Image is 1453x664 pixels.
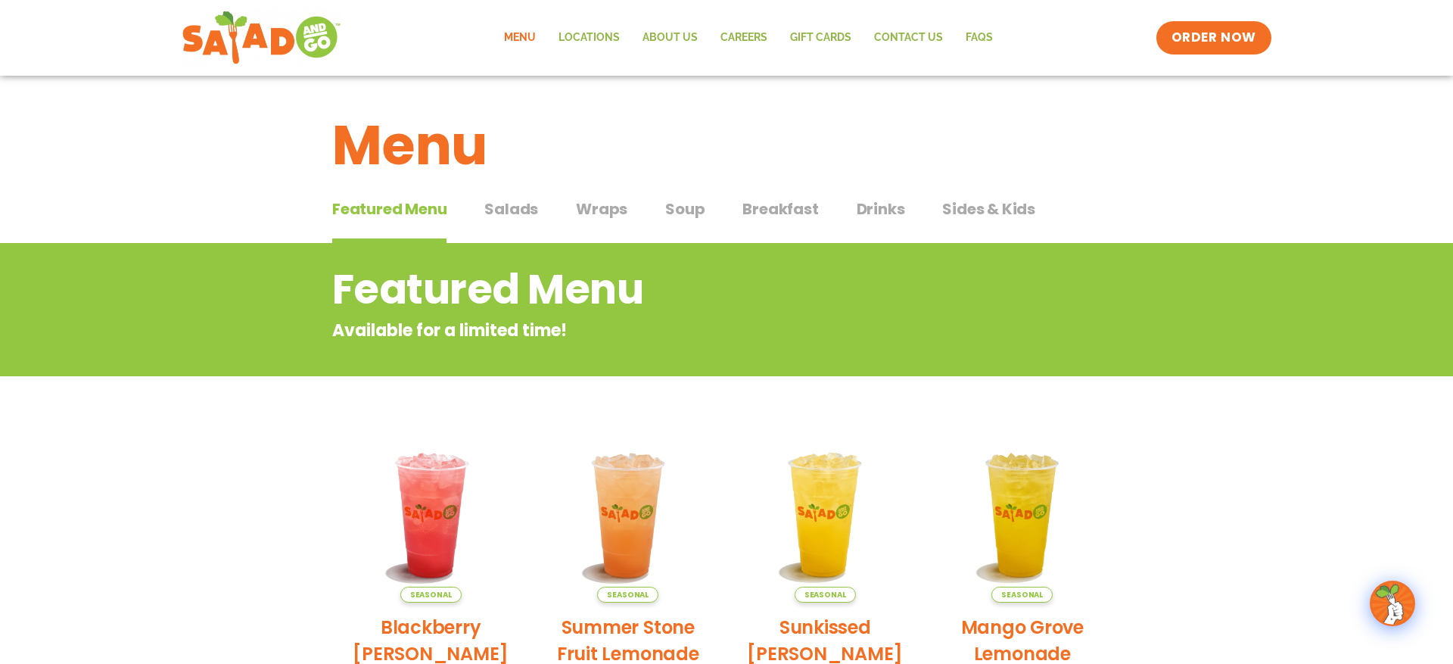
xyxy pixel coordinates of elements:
a: ORDER NOW [1156,21,1271,55]
h1: Menu [332,104,1121,186]
img: Product photo for Sunkissed Yuzu Lemonade [738,428,913,603]
img: new-SAG-logo-768×292 [182,8,341,68]
a: Contact Us [863,20,954,55]
span: Drinks [857,198,905,220]
span: Sides & Kids [942,198,1035,220]
span: Salads [484,198,538,220]
img: wpChatIcon [1371,582,1414,625]
a: Menu [493,20,547,55]
a: Careers [709,20,779,55]
span: Seasonal [991,587,1053,603]
span: Featured Menu [332,198,446,220]
nav: Menu [493,20,1004,55]
div: Tabbed content [332,192,1121,244]
img: Product photo for Blackberry Bramble Lemonade [344,428,518,603]
span: ORDER NOW [1171,29,1256,47]
a: Locations [547,20,631,55]
span: Seasonal [597,587,658,603]
span: Soup [665,198,705,220]
h2: Featured Menu [332,259,999,320]
a: About Us [631,20,709,55]
span: Seasonal [400,587,462,603]
span: Seasonal [795,587,856,603]
img: Product photo for Mango Grove Lemonade [935,428,1110,603]
span: Wraps [576,198,627,220]
span: Breakfast [742,198,818,220]
a: FAQs [954,20,1004,55]
a: GIFT CARDS [779,20,863,55]
img: Product photo for Summer Stone Fruit Lemonade [541,428,716,603]
p: Available for a limited time! [332,318,999,343]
